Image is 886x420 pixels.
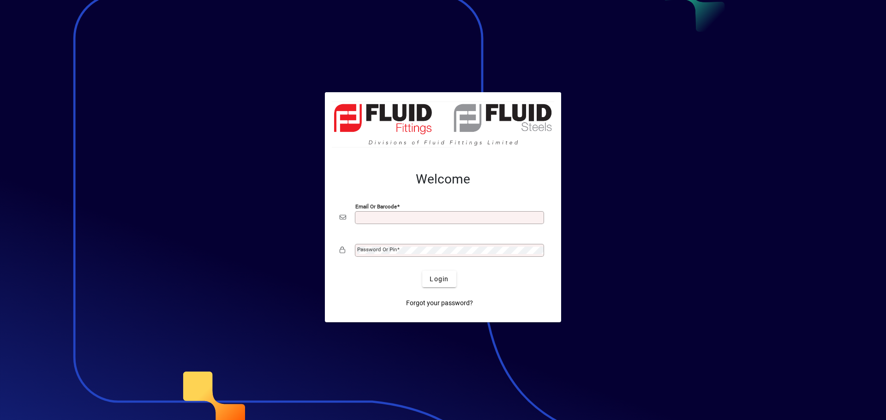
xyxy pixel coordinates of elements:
span: Forgot your password? [406,298,473,308]
h2: Welcome [340,172,546,187]
mat-label: Email or Barcode [355,203,397,210]
button: Login [422,271,456,287]
mat-label: Password or Pin [357,246,397,253]
a: Forgot your password? [402,295,477,311]
span: Login [430,274,449,284]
